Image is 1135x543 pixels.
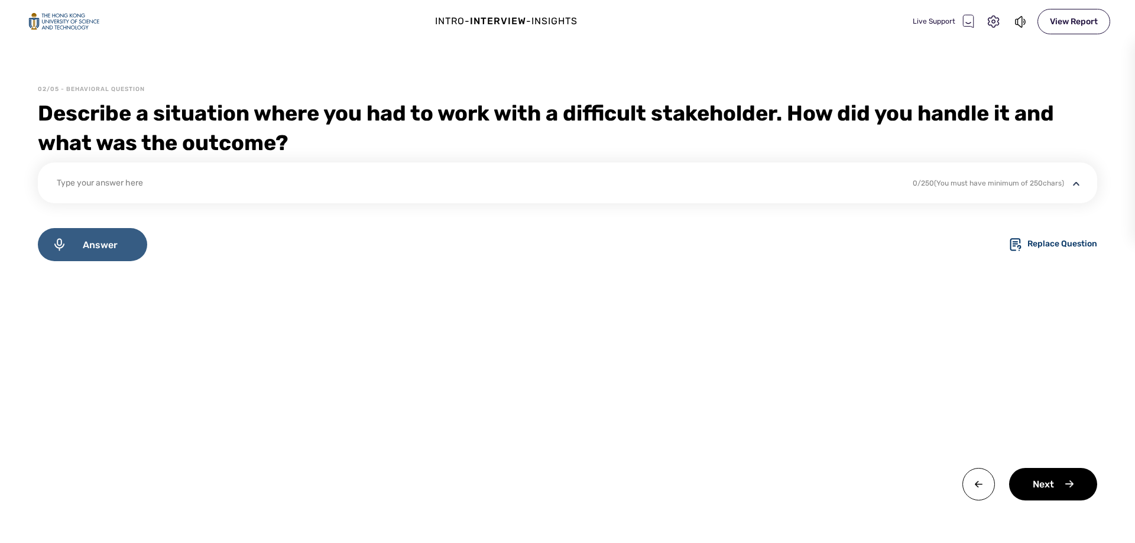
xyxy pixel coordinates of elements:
div: Interview [470,14,526,28]
div: Next [1009,468,1097,500]
div: Insights [531,14,578,28]
div: 0 / 250 (You must have minimum of 250 chars) [913,178,1064,188]
div: Intro [435,14,465,28]
div: - [526,14,531,28]
div: Live Support [913,14,974,28]
img: twa0v+wMBzw8O7hXOoXfZwY4Rs7V4QQI7OXhSEnh6TzU1B8CMcie5QIvElVkpoMP8DJr7EI0p8Ns6ryRf5n4wFbqwEIwXmb+H... [962,468,995,500]
img: disclosure [1069,177,1084,191]
div: Replace Question [1027,238,1097,252]
img: logo [28,13,99,30]
div: Type your answer here [57,177,897,193]
div: Describe a situation where you had to work with a difficult stakeholder. How did you handle it an... [38,99,1097,158]
div: 02/05 - Behavioral Question [38,85,145,94]
span: Answer [67,239,133,251]
div: View Report [1037,9,1110,34]
div: - [465,14,470,28]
